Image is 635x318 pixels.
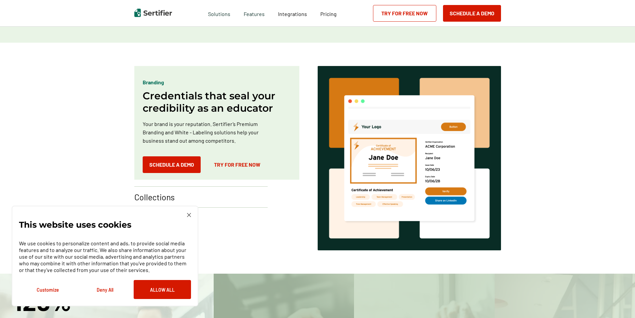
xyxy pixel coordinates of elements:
span: Integrations [278,11,307,17]
p: 120% [13,287,71,315]
a: Integrations [278,9,307,17]
span: Features [244,9,265,17]
p: We use cookies to personalize content and ads, to provide social media features and to analyze ou... [19,240,191,273]
p: Branding [143,78,164,86]
button: Schedule a Demo [443,5,501,22]
span: Pricing [320,11,337,17]
a: Pricing [320,9,337,17]
p: This website uses cookies [19,221,131,228]
a: Try for Free Now [373,5,436,22]
img: Sertifier | Digital Credentialing Platform [134,9,172,17]
button: Allow All [134,280,191,299]
span: Solutions [208,9,230,17]
p: Your brand is your reputation. Sertifier’s Premium Branding and White - Labeling solutions help y... [143,120,261,145]
button: Schedule a Demo [143,156,201,173]
a: Try for Free Now [207,156,267,173]
h2: Credentials that seal your credibility as an educator [143,90,275,114]
button: Customize [19,280,76,299]
p: Collections [134,192,175,202]
img: Cookie Popup Close [187,213,191,217]
button: Deny All [76,280,134,299]
iframe: Chat Widget [602,286,635,318]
